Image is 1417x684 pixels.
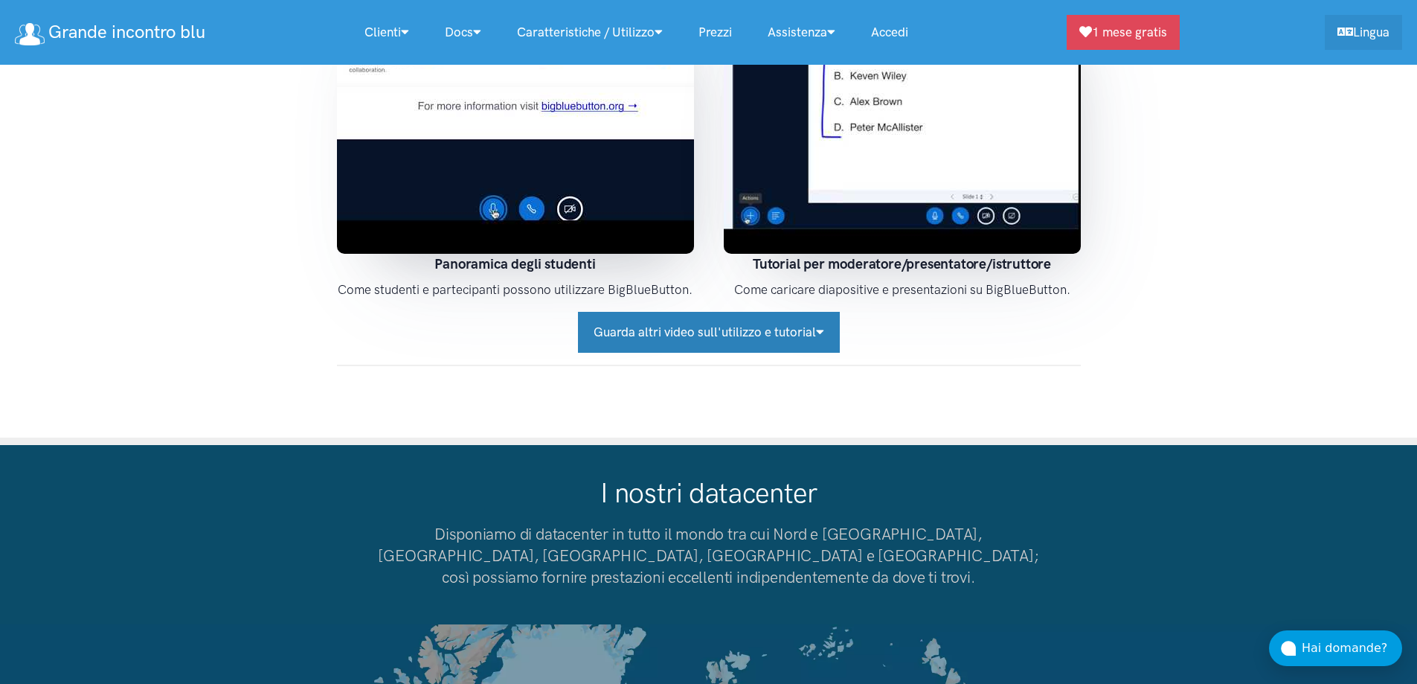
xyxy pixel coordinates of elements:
[681,16,750,48] a: Prezzi
[578,312,840,353] button: Guarda altri video sull'utilizzo e tutorial
[427,16,499,48] a: Docs
[750,16,853,48] a: Assistenza
[369,475,1048,511] h1: I nostri datacenter
[499,16,681,48] a: Caratteristiche / Utilizzo
[369,523,1048,589] h3: Disponiamo di datacenter in tutto il mondo tra cui Nord e [GEOGRAPHIC_DATA], [GEOGRAPHIC_DATA], [...
[15,16,205,48] a: Grande incontro blu
[753,255,1051,272] strong: Tutorial per moderatore/presentatore/istruttore
[853,16,926,48] a: Accedi
[434,255,595,272] strong: Panoramica degli studenti
[337,280,694,300] p: Come studenti e partecipanti possono utilizzare BigBlueButton.
[347,16,427,48] a: Clienti
[1302,639,1402,658] div: Hai domande?
[1269,630,1402,666] button: Hai domande?
[15,23,45,45] img: logo
[1067,15,1180,50] a: 1 mese gratis
[724,280,1081,300] p: Come caricare diapositive e presentazioni su BigBlueButton.
[1325,15,1402,50] a: Lingua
